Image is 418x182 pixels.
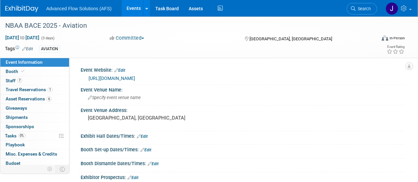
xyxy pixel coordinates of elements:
[0,76,69,85] a: Staff7
[6,151,57,157] span: Misc. Expenses & Credits
[0,67,69,76] a: Booth
[6,161,20,166] span: Budget
[81,159,405,167] div: Booth Dismantle Dates/Times:
[5,133,25,138] span: Tasks
[88,115,209,121] pre: [GEOGRAPHIC_DATA], [GEOGRAPHIC_DATA]
[44,165,56,173] td: Personalize Event Tab Strip
[6,105,27,111] span: Giveaways
[0,58,69,67] a: Event Information
[88,95,141,100] span: Specify event venue name
[114,68,125,73] a: Edit
[3,20,371,32] div: NBAA BACE 2025 - Aviation
[81,131,405,140] div: Exhibit Hall Dates/Times:
[389,36,405,41] div: In-Person
[137,134,148,139] a: Edit
[5,6,38,12] img: ExhibitDay
[81,105,405,114] div: Event Venue Address:
[0,159,69,168] a: Budget
[47,96,52,101] span: 6
[89,76,135,81] a: [URL][DOMAIN_NAME]
[6,124,34,129] span: Sponsorships
[0,85,69,94] a: Travel Reservations1
[46,6,112,11] span: Advanced Flow Solutions (AFS)
[382,35,388,41] img: Format-Inperson.png
[17,78,22,83] span: 7
[6,59,43,65] span: Event Information
[0,122,69,131] a: Sponsorships
[356,6,371,11] span: Search
[39,46,60,53] div: AVIATION
[128,175,138,180] a: Edit
[0,94,69,103] a: Asset Reservations6
[6,142,25,147] span: Playbook
[5,45,33,53] td: Tags
[0,131,69,140] a: Tasks0%
[41,36,55,40] span: (3 days)
[347,3,377,15] a: Search
[0,140,69,149] a: Playbook
[6,115,28,120] span: Shipments
[81,65,405,74] div: Event Website:
[22,47,33,51] a: Edit
[6,78,22,83] span: Staff
[387,45,404,49] div: Event Rating
[140,148,151,152] a: Edit
[107,35,147,42] button: Committed
[6,87,53,92] span: Travel Reservations
[0,113,69,122] a: Shipments
[148,162,159,166] a: Edit
[21,69,24,73] i: Booth reservation complete
[48,87,53,92] span: 1
[56,165,69,173] td: Toggle Event Tabs
[19,35,25,40] span: to
[0,150,69,159] a: Misc. Expenses & Credits
[6,96,52,101] span: Asset Reservations
[81,145,405,153] div: Booth Set-up Dates/Times:
[249,36,332,41] span: [GEOGRAPHIC_DATA], [GEOGRAPHIC_DATA]
[81,172,405,181] div: Exhibitor Prospectus:
[0,104,69,113] a: Giveaways
[5,35,40,41] span: [DATE] [DATE]
[386,2,398,15] img: Jeffrey Hageman
[18,133,25,138] span: 0%
[346,34,405,44] div: Event Format
[81,85,405,93] div: Event Venue Name:
[6,69,26,74] span: Booth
